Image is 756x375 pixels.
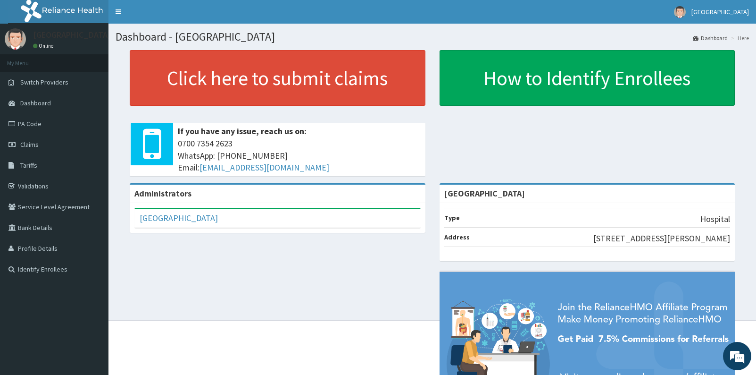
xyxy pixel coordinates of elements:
[440,50,735,106] a: How to Identify Enrollees
[116,31,749,43] h1: Dashboard - [GEOGRAPHIC_DATA]
[20,161,37,170] span: Tariffs
[178,137,421,174] span: 0700 7354 2623 WhatsApp: [PHONE_NUMBER] Email:
[729,34,749,42] li: Here
[134,188,191,199] b: Administrators
[693,34,728,42] a: Dashboard
[20,78,68,86] span: Switch Providers
[674,6,686,18] img: User Image
[140,213,218,223] a: [GEOGRAPHIC_DATA]
[130,50,425,106] a: Click here to submit claims
[691,8,749,16] span: [GEOGRAPHIC_DATA]
[199,162,329,173] a: [EMAIL_ADDRESS][DOMAIN_NAME]
[593,232,730,245] p: [STREET_ADDRESS][PERSON_NAME]
[33,31,111,39] p: [GEOGRAPHIC_DATA]
[700,213,730,225] p: Hospital
[20,140,39,149] span: Claims
[5,28,26,50] img: User Image
[178,126,307,136] b: If you have any issue, reach us on:
[444,188,525,199] strong: [GEOGRAPHIC_DATA]
[33,43,56,49] a: Online
[20,99,51,107] span: Dashboard
[444,233,470,241] b: Address
[444,213,460,222] b: Type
